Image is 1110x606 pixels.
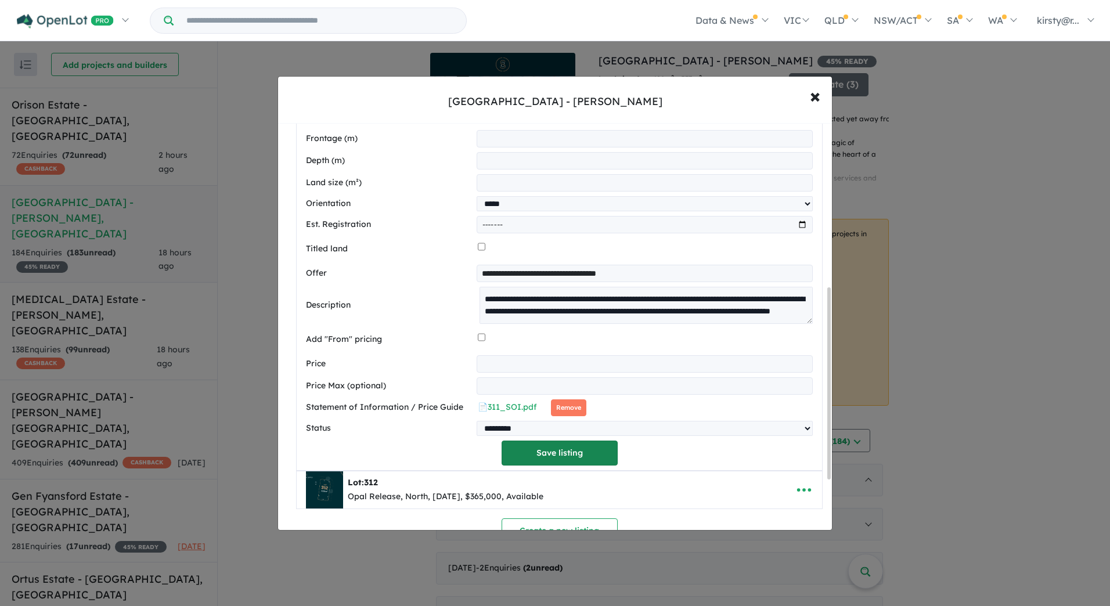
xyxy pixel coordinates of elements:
[306,379,472,393] label: Price Max (optional)
[176,8,464,33] input: Try estate name, suburb, builder or developer
[1037,15,1079,26] span: kirsty@r...
[306,197,472,211] label: Orientation
[306,132,472,146] label: Frontage (m)
[364,477,378,488] span: 312
[348,477,378,488] b: Lot:
[551,399,586,416] button: Remove
[810,83,820,108] span: ×
[306,421,472,435] label: Status
[306,218,472,232] label: Est. Registration
[478,402,537,412] span: 📄 311_SOI.pdf
[306,242,473,256] label: Titled land
[306,154,472,168] label: Depth (m)
[306,266,472,280] label: Offer
[306,401,473,414] label: Statement of Information / Price Guide
[478,402,537,412] a: 📄311_SOI.pdf
[502,441,618,466] button: Save listing
[306,357,472,371] label: Price
[17,14,114,28] img: Openlot PRO Logo White
[306,298,475,312] label: Description
[306,333,473,347] label: Add "From" pricing
[306,176,472,190] label: Land size (m²)
[306,471,343,508] img: Sanctuary%20Springs%20Estate%20-%20Leopold%20-%20Lot%20312___1756009689.png
[448,94,662,109] div: [GEOGRAPHIC_DATA] - [PERSON_NAME]
[502,518,618,543] button: Create a new listing
[348,490,543,504] div: Opal Release, North, [DATE], $365,000, Available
